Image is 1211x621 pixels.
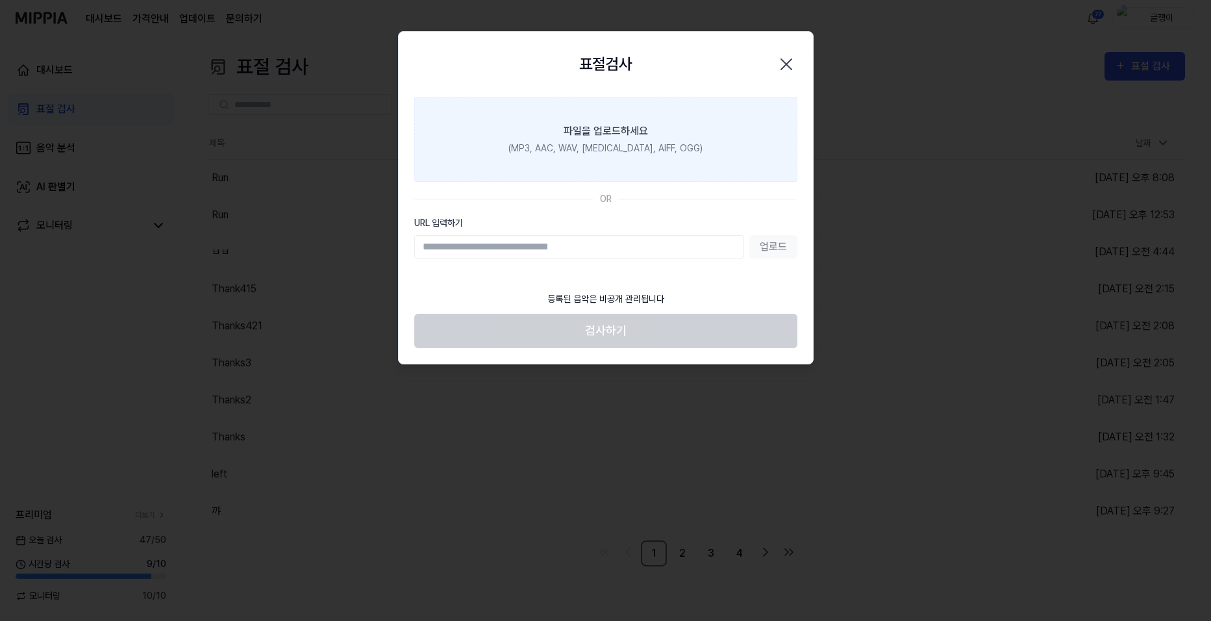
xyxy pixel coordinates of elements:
div: 등록된 음악은 비공개 관리됩니다 [540,285,672,314]
label: URL 입력하기 [414,216,797,230]
div: (MP3, AAC, WAV, [MEDICAL_DATA], AIFF, OGG) [508,142,703,155]
h2: 표절검사 [579,53,632,76]
div: OR [600,192,612,206]
div: 파일을 업로드하세요 [564,123,648,139]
